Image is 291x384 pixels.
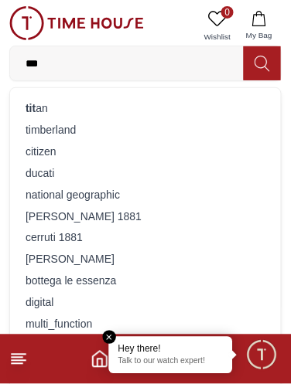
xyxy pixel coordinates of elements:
button: My Bag [237,6,282,46]
div: Chat Widget [245,338,279,372]
div: bottega le essenza [19,270,272,292]
span: Wishlist [198,31,237,42]
div: ducati [19,162,272,184]
div: national geographic [19,184,272,206]
div: timberland [19,119,272,141]
em: Close tooltip [103,331,117,345]
span: My Bag [240,29,279,41]
div: citizen [19,141,272,162]
strong: tit [26,102,36,114]
div: cerruti 1881 [19,227,272,249]
div: [PERSON_NAME] 1881 [19,206,272,227]
img: ... [9,6,144,40]
span: 0 [221,6,234,19]
a: Home [91,350,109,369]
div: multi_function [19,314,272,335]
div: an [19,97,272,119]
a: 0Wishlist [198,6,237,46]
div: Hey there! [118,343,224,355]
div: [PERSON_NAME] [19,249,272,270]
p: Talk to our watch expert! [118,357,224,368]
div: digital [19,292,272,314]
